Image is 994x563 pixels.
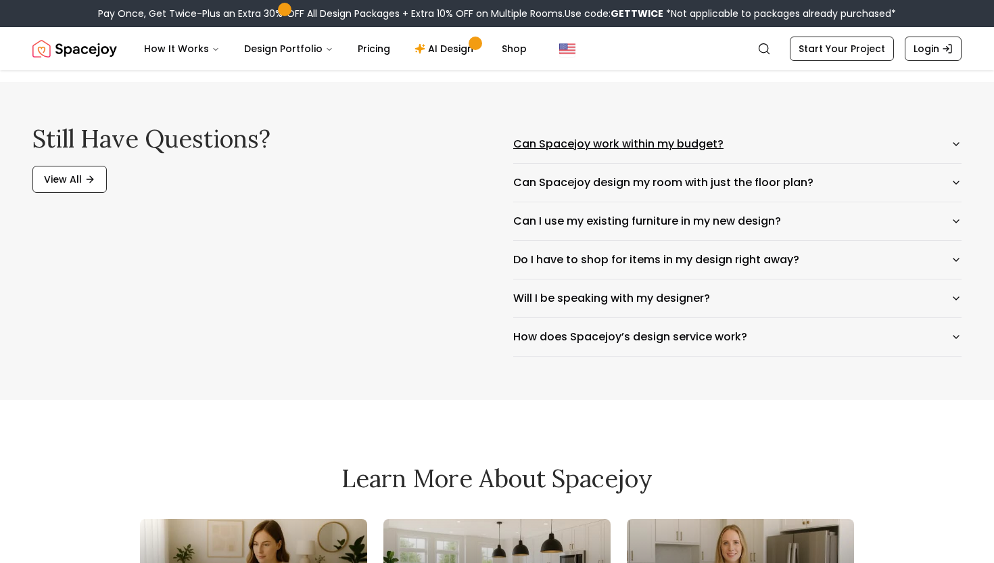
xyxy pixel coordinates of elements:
[513,279,962,317] button: Will I be speaking with my designer?
[513,241,962,279] button: Do I have to shop for items in my design right away?
[565,7,663,20] span: Use code:
[98,7,896,20] div: Pay Once, Get Twice-Plus an Extra 30% OFF All Design Packages + Extra 10% OFF on Multiple Rooms.
[32,27,962,70] nav: Global
[133,35,231,62] button: How It Works
[790,37,894,61] a: Start Your Project
[513,318,962,356] button: How does Spacejoy’s design service work?
[233,35,344,62] button: Design Portfolio
[663,7,896,20] span: *Not applicable to packages already purchased*
[32,35,117,62] a: Spacejoy
[611,7,663,20] b: GETTWICE
[347,35,401,62] a: Pricing
[905,37,962,61] a: Login
[491,35,538,62] a: Shop
[513,202,962,240] button: Can I use my existing furniture in my new design?
[32,35,117,62] img: Spacejoy Logo
[32,166,107,193] a: View All
[404,35,488,62] a: AI Design
[513,164,962,202] button: Can Spacejoy design my room with just the floor plan?
[140,465,854,492] h2: Learn More About Spacejoy
[32,125,481,152] h2: Still have questions?
[513,125,962,163] button: Can Spacejoy work within my budget?
[559,41,575,57] img: United States
[133,35,538,62] nav: Main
